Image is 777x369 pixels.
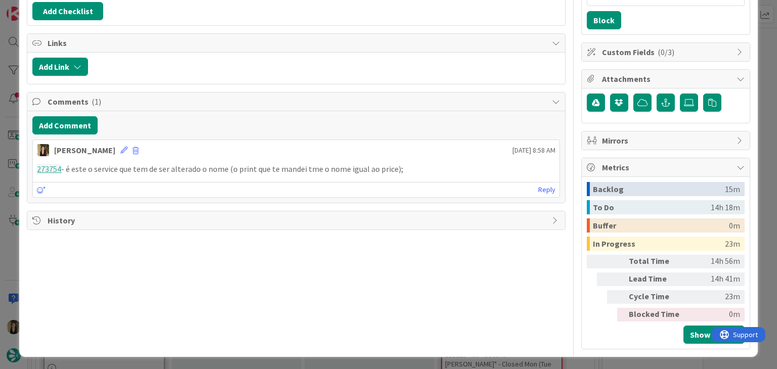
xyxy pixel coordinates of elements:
span: Comments [48,96,546,108]
button: Block [587,11,621,29]
div: 15m [725,182,740,196]
div: 0m [729,218,740,233]
p: - é este o service que tem de ser alterado o nome (o print que te mandei tme o nome igual ao price); [37,163,555,175]
div: In Progress [593,237,725,251]
span: Custom Fields [602,46,731,58]
div: Total Time [629,255,684,268]
div: Blocked Time [629,308,684,321]
div: Buffer [593,218,729,233]
img: SP [37,144,49,156]
a: Reply [538,183,555,196]
span: ( 1 ) [92,97,101,107]
div: 0m [688,308,740,321]
div: 23m [725,237,740,251]
button: Add Link [32,58,88,76]
span: Links [48,37,546,49]
span: Mirrors [602,134,731,147]
div: Lead Time [629,272,684,286]
span: [DATE] 8:58 AM [512,145,555,156]
button: Add Comment [32,116,98,134]
div: 14h 56m [688,255,740,268]
span: Support [21,2,46,14]
span: History [48,214,546,226]
div: Backlog [593,182,725,196]
a: 273754 [37,164,61,174]
div: 14h 41m [688,272,740,286]
div: Cycle Time [629,290,684,304]
span: Metrics [602,161,731,173]
button: Show Details [683,326,745,344]
div: 23m [688,290,740,304]
button: Add Checklist [32,2,103,20]
div: 14h 18m [711,200,740,214]
div: [PERSON_NAME] [54,144,115,156]
span: ( 0/3 ) [658,47,674,57]
span: Attachments [602,73,731,85]
div: To Do [593,200,711,214]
